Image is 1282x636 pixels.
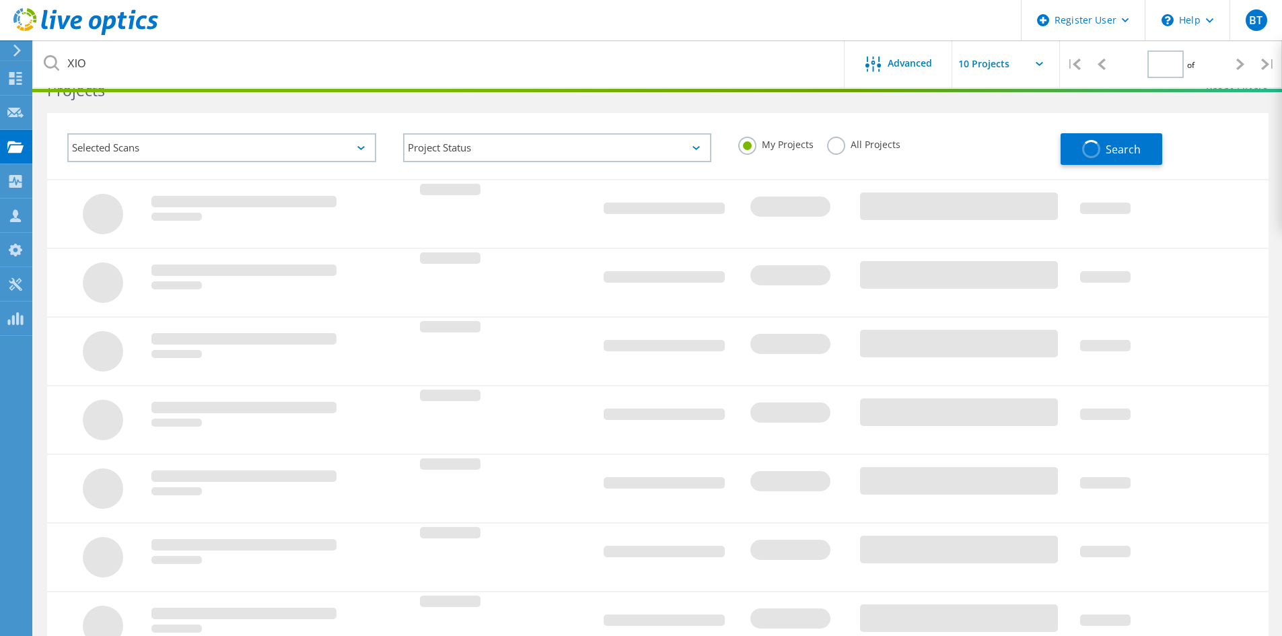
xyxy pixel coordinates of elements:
[1187,59,1195,71] span: of
[1254,40,1282,88] div: |
[888,59,932,68] span: Advanced
[1060,40,1088,88] div: |
[1106,142,1141,157] span: Search
[1061,133,1162,165] button: Search
[403,133,712,162] div: Project Status
[34,40,845,87] input: Search projects by name, owner, ID, company, etc
[738,137,814,149] label: My Projects
[1162,14,1174,26] svg: \n
[13,28,158,38] a: Live Optics Dashboard
[827,137,900,149] label: All Projects
[1249,15,1262,26] span: BT
[67,133,376,162] div: Selected Scans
